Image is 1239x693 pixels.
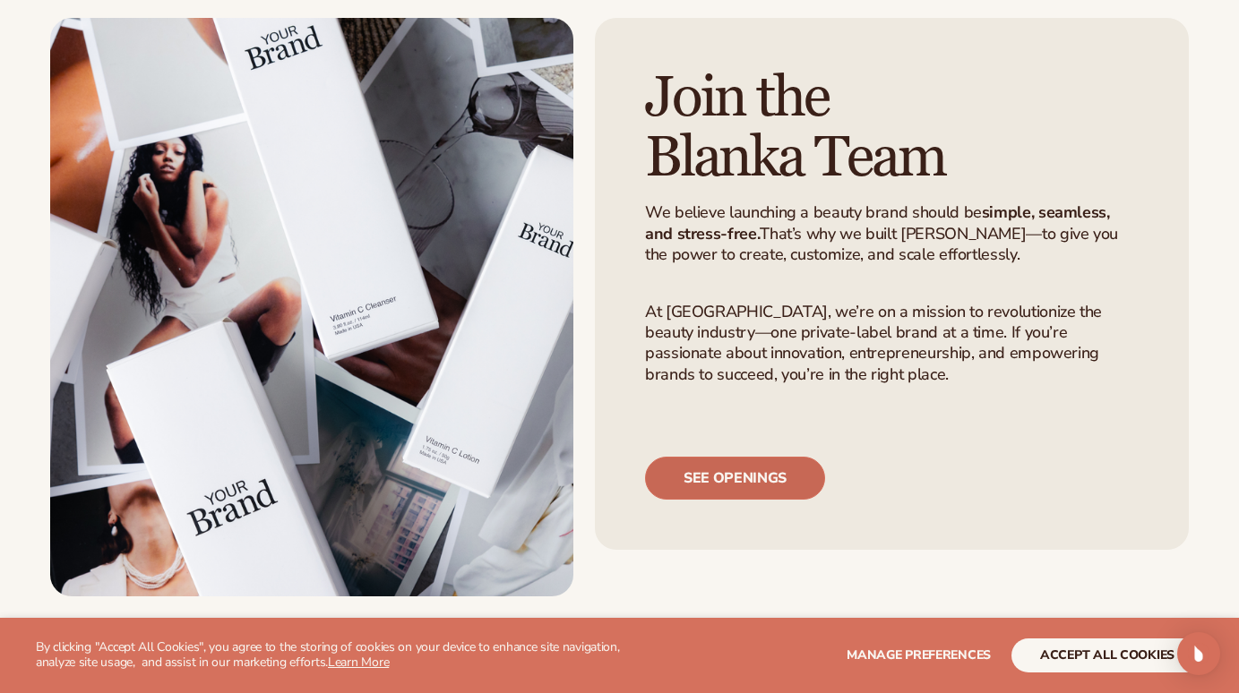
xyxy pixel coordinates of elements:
p: We believe launching a beauty brand should be That’s why we built [PERSON_NAME]—to give you the p... [645,202,1139,265]
p: At [GEOGRAPHIC_DATA], we’re on a mission to revolutionize the beauty industry—one private-label b... [645,302,1139,386]
button: accept all cookies [1011,638,1203,672]
img: Shopify Image 2 [50,18,573,596]
strong: simple, seamless, and stress-free. [645,201,1110,244]
div: Open Intercom Messenger [1177,632,1220,675]
p: By clicking "Accept All Cookies", you agree to the storing of cookies on your device to enhance s... [36,640,625,671]
a: Learn More [328,654,389,671]
button: Manage preferences [847,638,991,672]
span: Manage preferences [847,646,991,663]
a: See openings [645,457,825,500]
h1: Join the Blanka Team [645,68,1139,188]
